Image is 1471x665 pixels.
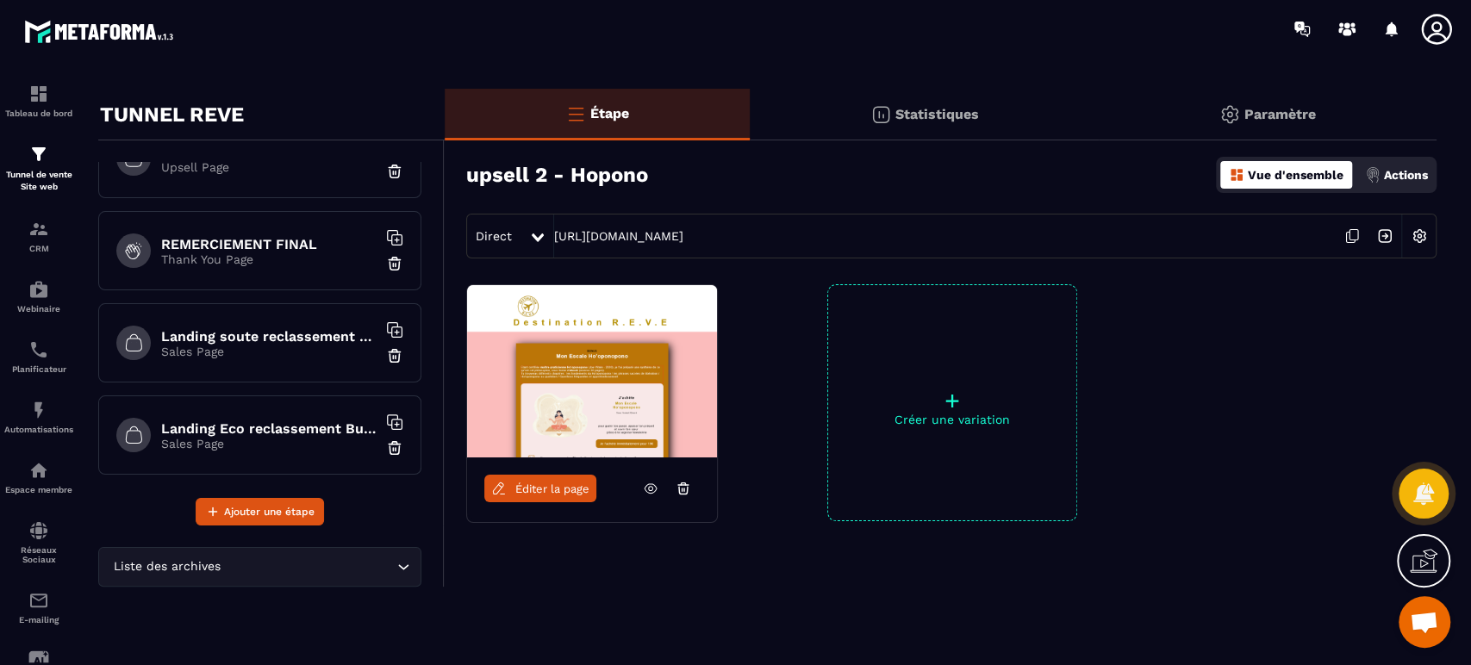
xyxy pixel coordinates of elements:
input: Search for option [224,557,393,576]
p: Tableau de bord [4,109,73,118]
a: Éditer la page [484,475,596,502]
span: Direct [476,229,512,243]
img: stats.20deebd0.svg [870,104,891,125]
a: automationsautomationsAutomatisations [4,387,73,447]
span: Éditer la page [515,482,589,495]
p: Upsell Page [161,160,377,174]
p: Statistiques [895,106,979,122]
img: trash [386,439,403,457]
p: Vue d'ensemble [1248,168,1343,182]
img: setting-gr.5f69749f.svg [1219,104,1240,125]
img: formation [28,219,49,239]
p: Actions [1384,168,1428,182]
p: + [828,388,1076,413]
img: automations [28,460,49,481]
a: emailemailE-mailing [4,577,73,637]
span: Liste des archives [109,557,224,576]
img: trash [386,163,403,180]
p: Espace membre [4,485,73,494]
div: Ouvrir le chat [1399,596,1450,648]
p: Sales Page [161,345,377,358]
img: automations [28,400,49,420]
img: scheduler [28,339,49,360]
a: formationformationCRM [4,206,73,266]
img: social-network [28,520,49,541]
p: E-mailing [4,615,73,625]
img: dashboard-orange.40269519.svg [1229,167,1244,183]
a: [URL][DOMAIN_NAME] [554,229,683,243]
img: setting-w.858f3a88.svg [1403,220,1436,252]
p: TUNNEL REVE [100,97,244,132]
p: Créer une variation [828,413,1076,426]
p: Réseaux Sociaux [4,545,73,564]
p: Tunnel de vente Site web [4,169,73,193]
img: arrow-next.bcc2205e.svg [1368,220,1401,252]
img: trash [386,347,403,364]
img: automations [28,279,49,300]
a: automationsautomationsEspace membre [4,447,73,507]
img: formation [28,84,49,104]
a: social-networksocial-networkRéseaux Sociaux [4,507,73,577]
h3: upsell 2 - Hopono [466,163,648,187]
p: Étape [590,105,629,121]
a: automationsautomationsWebinaire [4,266,73,326]
img: formation [28,144,49,165]
p: CRM [4,244,73,253]
img: actions.d6e523a2.png [1365,167,1381,183]
p: Planificateur [4,364,73,374]
span: Ajouter une étape [224,503,315,520]
a: schedulerschedulerPlanificateur [4,326,73,387]
a: formationformationTableau de bord [4,71,73,131]
img: trash [386,255,403,272]
p: Thank You Page [161,252,377,266]
h6: REMERCIEMENT FINAL [161,236,377,252]
p: Paramètre [1244,106,1316,122]
p: Automatisations [4,425,73,434]
h6: Landing Eco reclassement Business paiement [161,420,377,437]
img: email [28,590,49,611]
img: bars-o.4a397970.svg [565,103,586,124]
p: Webinaire [4,304,73,314]
img: logo [24,16,179,47]
h6: Landing soute reclassement choix [161,328,377,345]
div: Search for option [98,547,421,587]
a: formationformationTunnel de vente Site web [4,131,73,206]
button: Ajouter une étape [196,498,324,525]
p: Sales Page [161,437,377,451]
img: image [467,285,717,457]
